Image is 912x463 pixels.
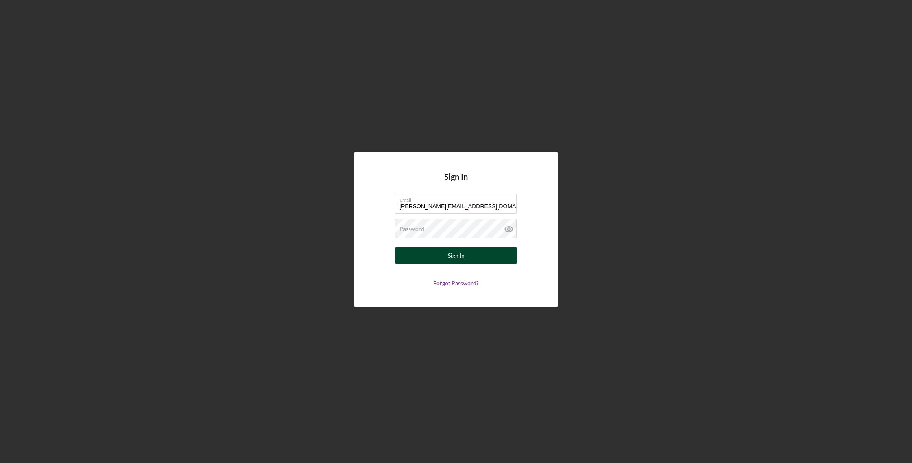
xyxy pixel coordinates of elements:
button: Sign In [395,247,517,264]
div: Sign In [448,247,465,264]
label: Password [399,226,424,232]
h4: Sign In [444,172,468,194]
a: Forgot Password? [433,280,479,286]
label: Email [399,194,517,203]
